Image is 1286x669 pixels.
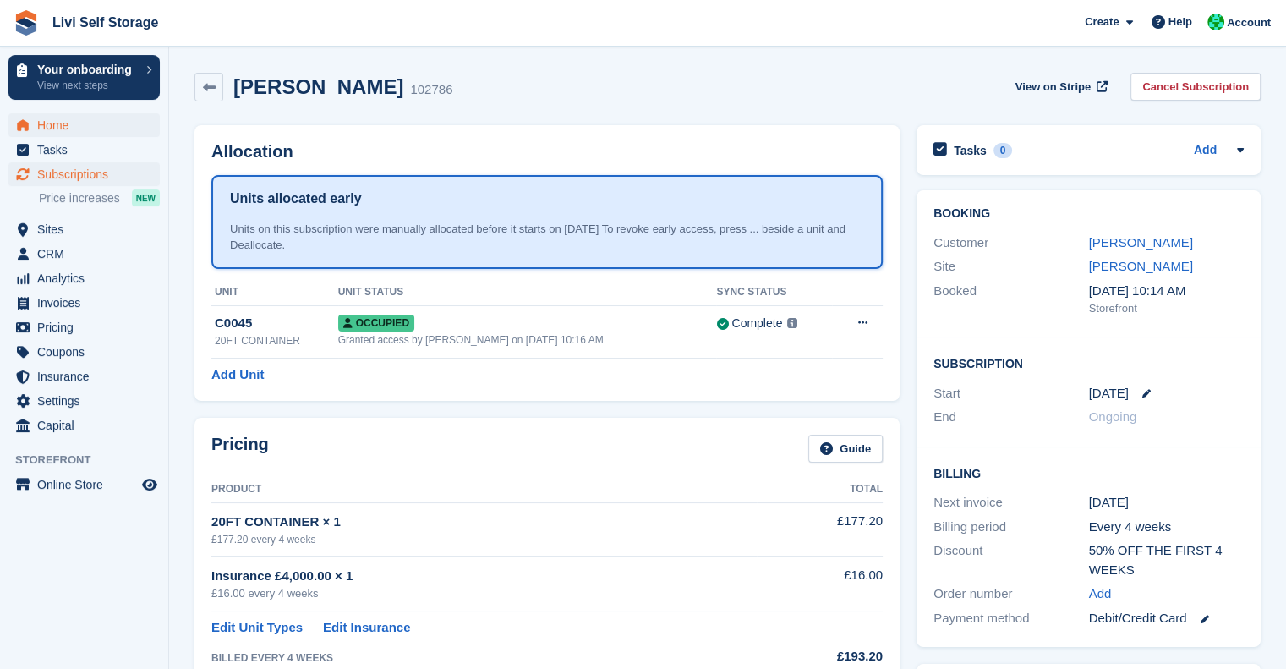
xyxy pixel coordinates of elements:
a: Edit Unit Types [211,618,303,638]
p: View next steps [37,78,138,93]
a: menu [8,217,160,241]
a: menu [8,340,160,364]
p: Your onboarding [37,63,138,75]
span: Create [1085,14,1119,30]
a: Add Unit [211,365,264,385]
div: End [933,408,1089,427]
a: [PERSON_NAME] [1089,259,1193,273]
div: [DATE] 10:14 AM [1089,282,1245,301]
a: [PERSON_NAME] [1089,235,1193,250]
a: menu [8,291,160,315]
a: Price increases NEW [39,189,160,207]
div: Start [933,384,1089,403]
div: Billing period [933,518,1089,537]
div: C0045 [215,314,338,333]
span: Sites [37,217,139,241]
div: Granted access by [PERSON_NAME] on [DATE] 10:16 AM [338,332,717,348]
a: menu [8,365,160,388]
h2: Subscription [933,354,1244,371]
a: menu [8,138,160,162]
div: Every 4 weeks [1089,518,1245,537]
span: Invoices [37,291,139,315]
a: menu [8,389,160,413]
div: Booked [933,282,1089,317]
th: Total [757,476,883,503]
span: Ongoing [1089,409,1137,424]
div: Customer [933,233,1089,253]
a: Add [1089,584,1112,604]
div: Storefront [1089,300,1245,317]
span: Price increases [39,190,120,206]
span: Analytics [37,266,139,290]
h1: Units allocated early [230,189,362,209]
span: Home [37,113,139,137]
span: CRM [37,242,139,266]
span: Help [1168,14,1192,30]
img: Joe Robertson [1207,14,1224,30]
span: Capital [37,414,139,437]
span: Tasks [37,138,139,162]
a: Edit Insurance [323,618,410,638]
span: Settings [37,389,139,413]
div: Next invoice [933,493,1089,513]
div: BILLED EVERY 4 WEEKS [211,650,757,666]
th: Unit Status [338,279,717,306]
div: £16.00 every 4 weeks [211,585,757,602]
td: £16.00 [757,557,883,611]
span: Online Store [37,473,139,496]
a: Your onboarding View next steps [8,55,160,100]
a: Livi Self Storage [46,8,165,36]
div: Site [933,257,1089,277]
a: Cancel Subscription [1130,73,1261,101]
div: Complete [731,315,782,332]
a: menu [8,266,160,290]
a: Preview store [140,474,160,495]
div: 102786 [410,80,452,100]
div: Order number [933,584,1089,604]
a: menu [8,162,160,186]
span: Storefront [15,452,168,469]
a: menu [8,414,160,437]
div: Payment method [933,609,1089,628]
div: 20FT CONTAINER × 1 [211,513,757,532]
img: icon-info-grey-7440780725fd019a000dd9b08b2336e03edf1995a4989e88bcd33f0948082b44.svg [787,318,797,328]
a: View on Stripe [1009,73,1111,101]
th: Product [211,476,757,503]
a: menu [8,113,160,137]
span: Account [1227,14,1271,31]
span: Insurance [37,365,139,388]
div: Debit/Credit Card [1089,609,1245,628]
a: Add [1194,141,1217,161]
img: stora-icon-8386f47178a22dfd0bd8f6a31ec36ba5ce8667c1dd55bd0f319d3a0aa187defe.svg [14,10,39,36]
div: Discount [933,541,1089,579]
div: 20FT CONTAINER [215,333,338,348]
div: 0 [993,143,1013,158]
h2: [PERSON_NAME] [233,75,403,98]
a: menu [8,242,160,266]
div: [DATE] [1089,493,1245,513]
a: Guide [808,435,883,463]
div: £177.20 every 4 weeks [211,532,757,547]
span: View on Stripe [1015,79,1091,96]
time: 2025-08-22 00:00:00 UTC [1089,384,1129,403]
span: Coupons [37,340,139,364]
div: 50% OFF THE FIRST 4 WEEKS [1089,541,1245,579]
h2: Pricing [211,435,269,463]
div: £193.20 [757,647,883,666]
div: NEW [132,189,160,206]
h2: Billing [933,464,1244,481]
a: menu [8,473,160,496]
h2: Booking [933,207,1244,221]
span: Occupied [338,315,414,332]
span: Subscriptions [37,162,139,186]
div: Units on this subscription were manually allocated before it starts on [DATE] To revoke early acc... [230,221,864,254]
th: Sync Status [716,279,832,306]
span: Pricing [37,315,139,339]
th: Unit [211,279,338,306]
h2: Allocation [211,142,883,162]
h2: Tasks [954,143,987,158]
td: £177.20 [757,502,883,556]
div: Insurance £4,000.00 × 1 [211,567,757,586]
a: menu [8,315,160,339]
